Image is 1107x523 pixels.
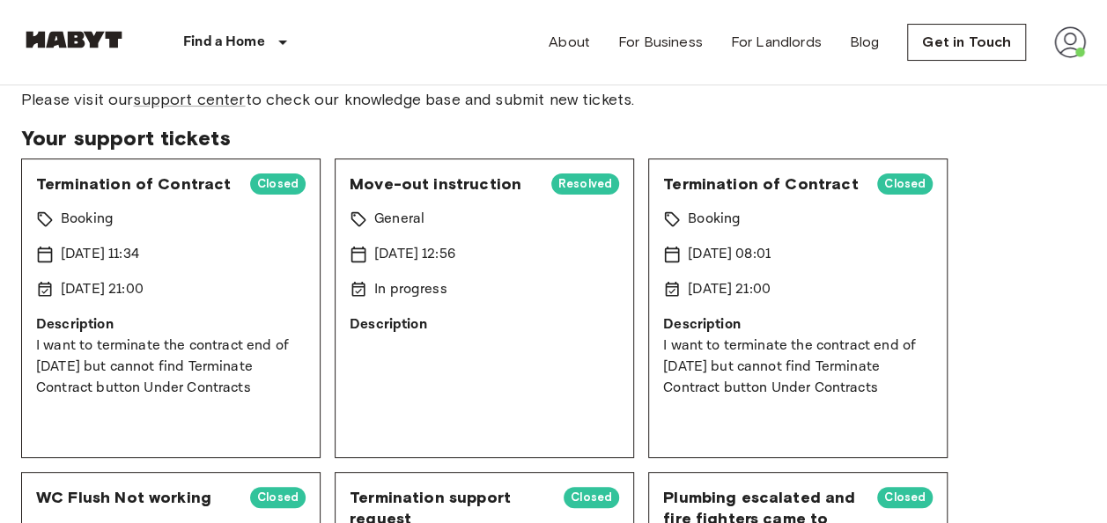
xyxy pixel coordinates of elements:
[374,244,455,265] p: [DATE] 12:56
[350,173,537,195] span: Move-out instruction
[250,175,306,193] span: Closed
[618,32,703,53] a: For Business
[1054,26,1086,58] img: avatar
[663,314,933,335] p: Description
[907,24,1026,61] a: Get in Touch
[61,209,114,230] p: Booking
[61,279,144,300] p: [DATE] 21:00
[688,209,741,230] p: Booking
[36,335,306,399] p: I want to terminate the contract end of [DATE] but cannot find Terminate Contract button Under Co...
[250,489,306,506] span: Closed
[36,487,236,508] span: WC Flush Not working
[61,244,139,265] p: [DATE] 11:34
[21,125,1086,151] span: Your support tickets
[374,209,424,230] p: General
[877,175,933,193] span: Closed
[663,173,863,195] span: Termination of Contract
[350,314,619,335] p: Description
[374,279,447,300] p: In progress
[36,314,306,335] p: Description
[183,32,265,53] p: Find a Home
[549,32,590,53] a: About
[688,244,771,265] p: [DATE] 08:01
[133,90,245,109] a: support center
[688,279,771,300] p: [DATE] 21:00
[21,31,127,48] img: Habyt
[551,175,619,193] span: Resolved
[850,32,880,53] a: Blog
[564,489,619,506] span: Closed
[36,173,236,195] span: Termination of Contract
[731,32,822,53] a: For Landlords
[877,489,933,506] span: Closed
[663,335,933,399] p: I want to terminate the contract end of [DATE] but cannot find Terminate Contract button Under Co...
[21,88,1086,111] span: Please visit our to check our knowledge base and submit new tickets.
